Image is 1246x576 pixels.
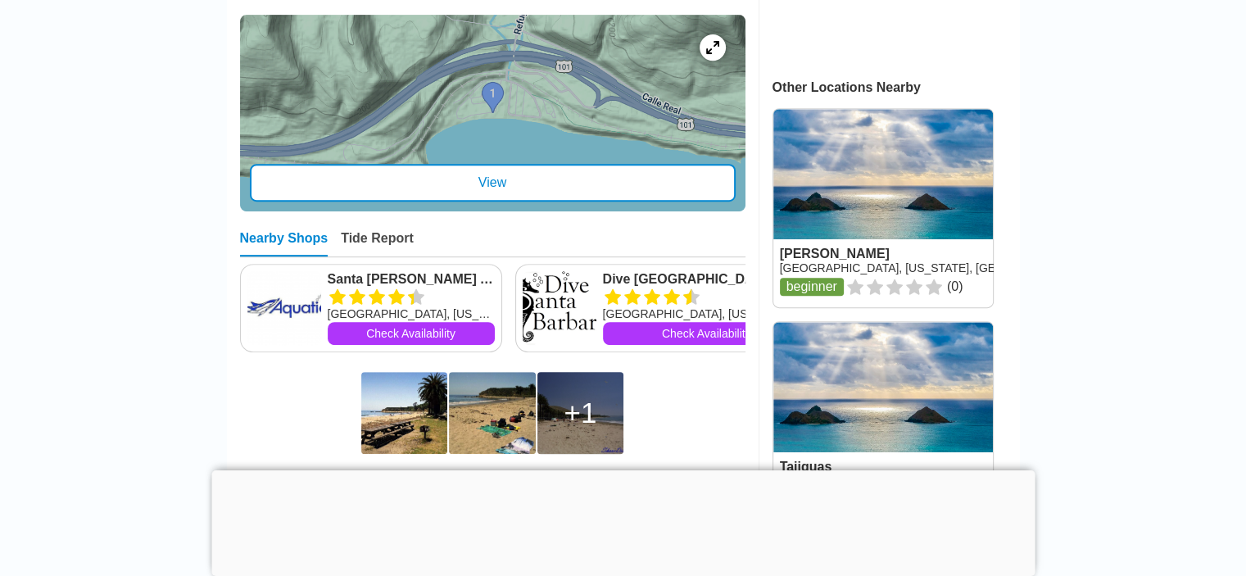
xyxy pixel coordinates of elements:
div: [GEOGRAPHIC_DATA], [US_STATE] [603,306,810,322]
iframe: Advertisement [211,470,1035,572]
a: Check Availability [328,322,495,345]
img: The rocky point is in the background. [449,372,535,454]
a: entry mapView [240,15,745,211]
div: View [250,164,736,202]
div: Other Locations Nearby [773,80,1020,95]
a: Dive [GEOGRAPHIC_DATA][PERSON_NAME] [603,271,810,288]
div: [GEOGRAPHIC_DATA], [US_STATE] [328,306,495,322]
a: Check Availability [603,322,810,345]
a: Santa [PERSON_NAME] Aquatics [328,271,495,288]
a: [GEOGRAPHIC_DATA], [US_STATE], [GEOGRAPHIC_DATA][PERSON_NAME] [780,261,1189,274]
div: Tide Report [341,231,414,256]
img: This is a huge expanse of sand, just yards from the parking area. [361,372,447,454]
img: Santa Barbara Aquatics [247,271,321,345]
img: Dive Santa Barbara [523,271,596,345]
div: Nearby Shops [240,231,328,256]
div: 1 [564,397,596,429]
